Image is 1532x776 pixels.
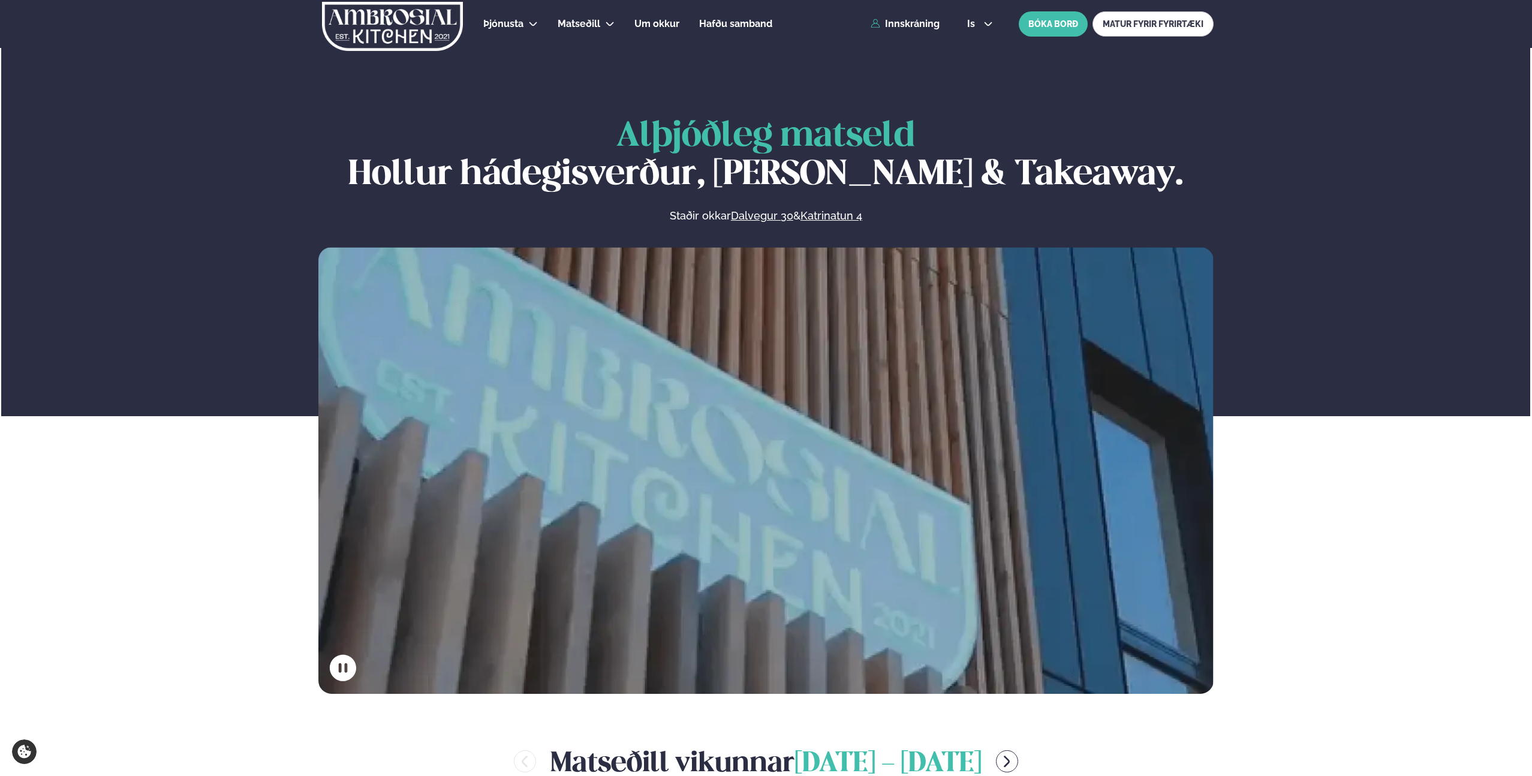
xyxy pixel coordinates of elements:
h1: Hollur hádegisverður, [PERSON_NAME] & Takeaway. [318,118,1214,194]
p: Staðir okkar & [539,209,992,223]
button: menu-btn-left [514,750,536,772]
span: Matseðill [558,18,600,29]
button: BÓKA BORÐ [1019,11,1088,37]
a: Matseðill [558,17,600,31]
a: Katrinatun 4 [800,209,862,223]
a: Þjónusta [483,17,523,31]
img: logo [321,2,464,51]
button: menu-btn-right [996,750,1018,772]
span: Um okkur [634,18,679,29]
span: Hafðu samband [699,18,772,29]
a: Hafðu samband [699,17,772,31]
a: Cookie settings [12,739,37,764]
a: Dalvegur 30 [731,209,793,223]
a: Um okkur [634,17,679,31]
a: MATUR FYRIR FYRIRTÆKI [1092,11,1214,37]
button: is [958,19,1003,29]
span: is [967,19,979,29]
a: Innskráning [871,19,940,29]
span: Þjónusta [483,18,523,29]
span: Alþjóðleg matseld [616,120,915,153]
